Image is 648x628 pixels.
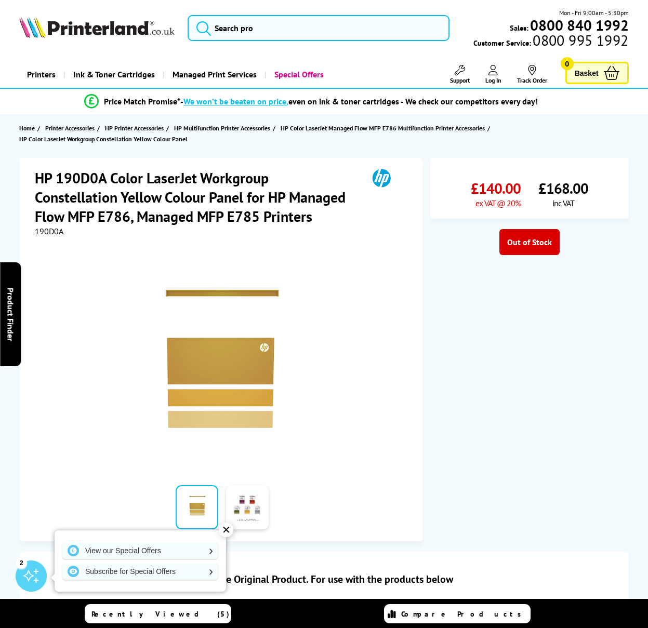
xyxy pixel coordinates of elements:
img: Printerland Logo [19,16,175,38]
a: Ink & Toner Cartridges [63,61,163,88]
b: 0800 840 1992 [530,16,629,35]
span: Compare Products [401,609,527,619]
a: Managed Print Services [163,61,265,88]
a: Track Order [517,65,547,84]
span: Basket [575,66,599,80]
span: HP Color LaserJet Workgroup Constellation Yellow Colour Panel [19,133,188,144]
h1: HP 190D0A Color LaserJet Workgroup Constellation Yellow Colour Panel for HP Managed Flow MFP E786... [35,168,357,226]
a: Compare Products [384,604,531,623]
span: Recently Viewed (5) [91,609,230,619]
span: Customer Service: [473,35,628,48]
span: We won’t be beaten on price, [183,96,288,106]
a: 0800 840 1992 [528,20,629,30]
span: Price Match Promise* [104,96,180,106]
span: £140.00 [471,179,521,198]
a: Printer Accessories [45,123,97,133]
span: Home [19,123,35,133]
span: HP Multifunction Printer Accessories [174,123,270,133]
span: 190D0A [35,226,63,236]
span: inc VAT [552,198,574,208]
a: HP Color LaserJet Workgroup Constellation Yellow Colour Panel [19,133,190,144]
a: HP Multifunction Printer Accessories [174,123,273,133]
span: Sales: [510,23,528,33]
div: Out of Stock [499,229,560,255]
a: Printers [19,61,63,88]
a: Special Offers [265,61,332,88]
span: Product Finder [5,287,16,341]
a: View our Special Offers [62,542,218,559]
span: 0 [561,57,574,70]
input: Search pro [188,15,449,41]
li: modal_Promise [5,92,617,111]
img: HP [358,168,405,188]
a: Support [450,65,470,84]
span: Mon - Fri 9:00am - 5:30pm [559,8,629,18]
span: 0800 995 1992 [531,35,628,45]
span: HP Printer Accessories [105,123,164,133]
span: Support [450,76,470,84]
div: Genuine Original Product. For use with the products below [30,562,618,596]
span: Log In [485,76,501,84]
a: Log In [485,65,501,84]
div: 2 [16,557,27,568]
a: Subscribe for Special Offers [62,563,218,580]
span: Printer Accessories [45,123,95,133]
div: ✕ [219,523,233,537]
span: £168.00 [538,179,588,198]
a: Home [19,123,37,133]
span: Ink & Toner Cartridges [73,61,155,88]
a: HP Color LaserJet Managed Flow MFP E786 Multifunction Printer Accessories [281,123,487,133]
span: ex VAT @ 20% [475,198,521,208]
a: Recently Viewed (5) [85,604,231,623]
a: Printerland Logo [19,16,175,40]
div: - even on ink & toner cartridges - We check our competitors every day! [180,96,538,106]
span: HP Color LaserJet Managed Flow MFP E786 Multifunction Printer Accessories [281,123,485,133]
a: Basket 0 [565,62,629,84]
img: HP 190D0A Color LaserJet Workgroup Constellation Yellow Colour Panel [121,257,324,461]
a: HP Printer Accessories [105,123,166,133]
